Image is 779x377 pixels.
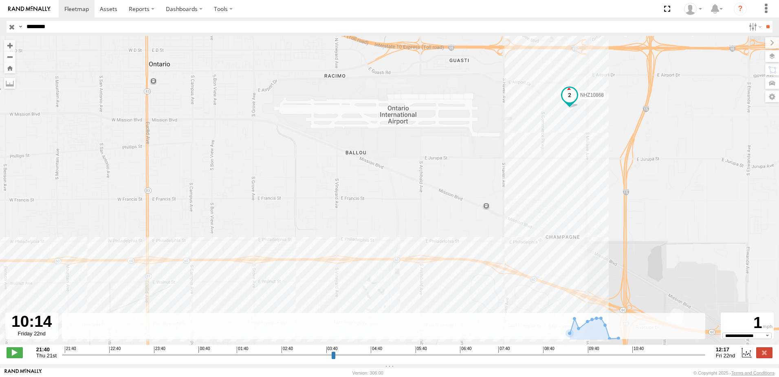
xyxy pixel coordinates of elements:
button: Zoom Home [4,62,15,73]
span: NHZ10868 [580,92,604,98]
span: 10:40 [632,346,644,353]
span: 08:40 [543,346,555,353]
strong: 12:17 [716,346,735,353]
span: 23:40 [154,346,165,353]
label: Search Query [17,21,24,33]
label: Measure [4,78,15,89]
label: Search Filter Options [746,21,763,33]
img: rand-logo.svg [8,6,51,12]
span: 02:40 [282,346,293,353]
span: 06:40 [460,346,471,353]
button: Zoom in [4,40,15,51]
div: © Copyright 2025 - [693,370,775,375]
i: ? [734,2,747,16]
span: 07:40 [498,346,510,353]
span: 22:40 [109,346,121,353]
span: Thu 21st Aug 2025 [36,353,57,359]
span: 03:40 [326,346,338,353]
button: Zoom out [4,51,15,62]
div: 1 [722,314,772,333]
strong: 21:40 [36,346,57,353]
label: Play/Stop [7,347,23,358]
span: Fri 22nd Aug 2025 [716,353,735,359]
div: Zulema McIntosch [681,3,705,15]
label: Map Settings [765,91,779,102]
span: 21:40 [65,346,76,353]
span: 01:40 [237,346,248,353]
label: Close [756,347,772,358]
span: 09:40 [588,346,599,353]
div: Version: 306.00 [352,370,383,375]
span: 04:40 [371,346,382,353]
a: Terms and Conditions [731,370,775,375]
span: 00:40 [198,346,210,353]
span: 05:40 [416,346,427,353]
a: Visit our Website [4,369,42,377]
